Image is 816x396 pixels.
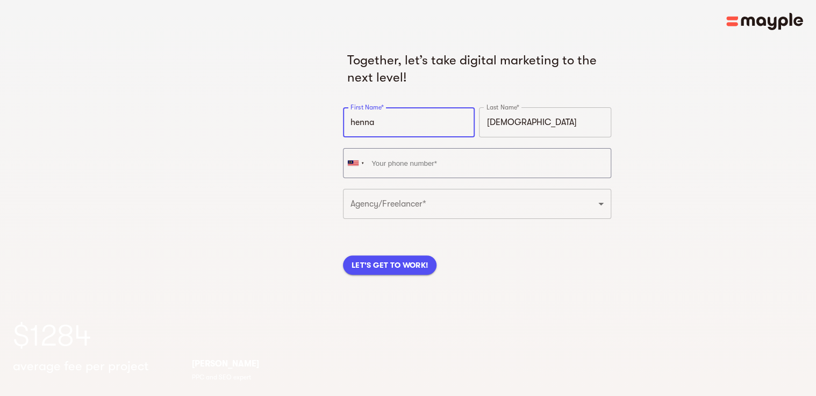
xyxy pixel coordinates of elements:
[343,255,436,275] button: LET'S GET TO WORK!
[343,149,368,178] div: Malaysia: +60
[726,13,803,30] img: Main logo
[192,357,259,370] p: [PERSON_NAME]
[343,148,611,178] input: Your phone number*
[192,373,251,381] span: PPC and SEO expert
[13,357,149,375] h5: average fee per project
[347,52,607,86] h5: Together, let’s take digital marketing to the next level!
[479,107,611,137] input: Last Name*
[13,314,259,357] h1: $1284
[343,107,475,137] input: First Name*
[352,259,428,272] span: LET'S GET TO WORK!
